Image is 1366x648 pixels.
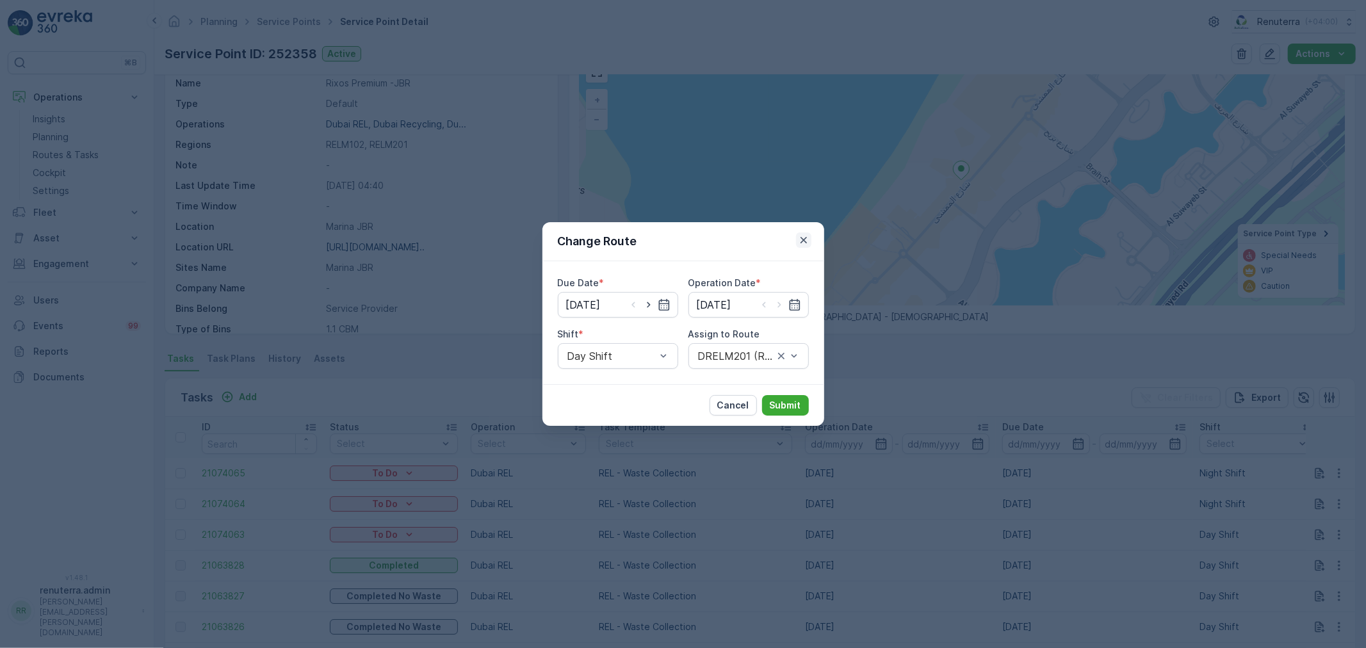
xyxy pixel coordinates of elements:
input: dd/mm/yyyy [558,292,678,318]
p: Cancel [717,399,749,412]
label: Due Date [558,277,599,288]
p: Change Route [558,232,637,250]
label: Operation Date [688,277,756,288]
label: Assign to Route [688,328,760,339]
button: Submit [762,395,809,416]
p: Submit [770,399,801,412]
button: Cancel [710,395,757,416]
input: dd/mm/yyyy [688,292,809,318]
label: Shift [558,328,579,339]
